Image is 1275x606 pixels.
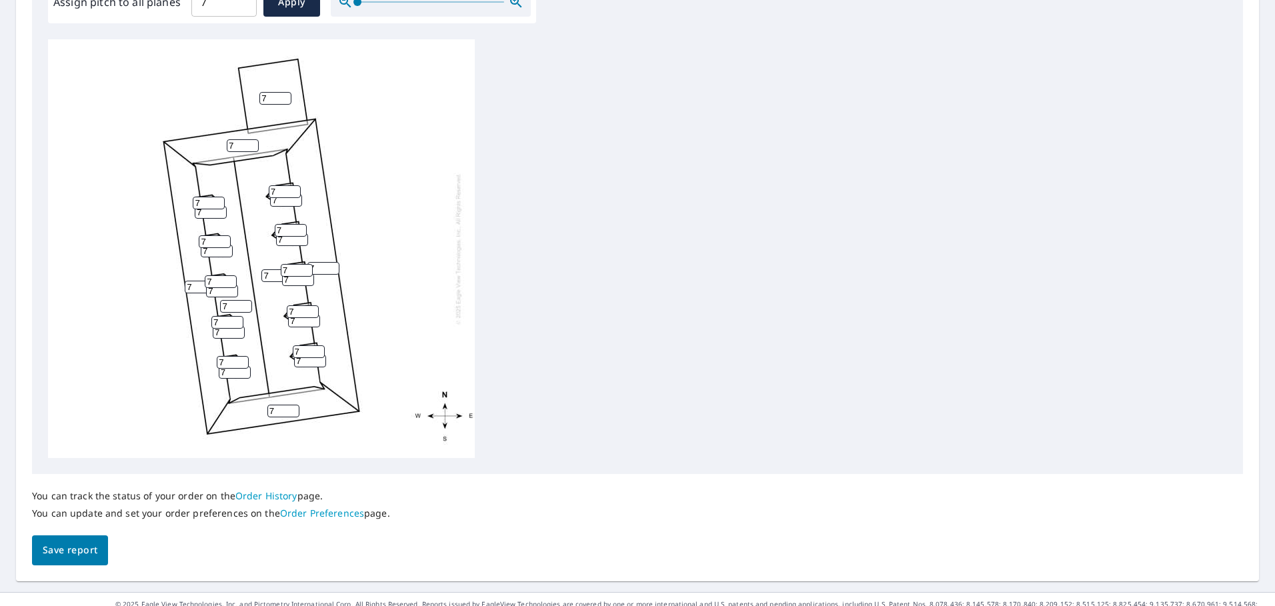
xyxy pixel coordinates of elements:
[43,542,97,559] span: Save report
[32,507,390,519] p: You can update and set your order preferences on the page.
[235,489,297,502] a: Order History
[280,507,364,519] a: Order Preferences
[32,490,390,502] p: You can track the status of your order on the page.
[32,535,108,565] button: Save report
